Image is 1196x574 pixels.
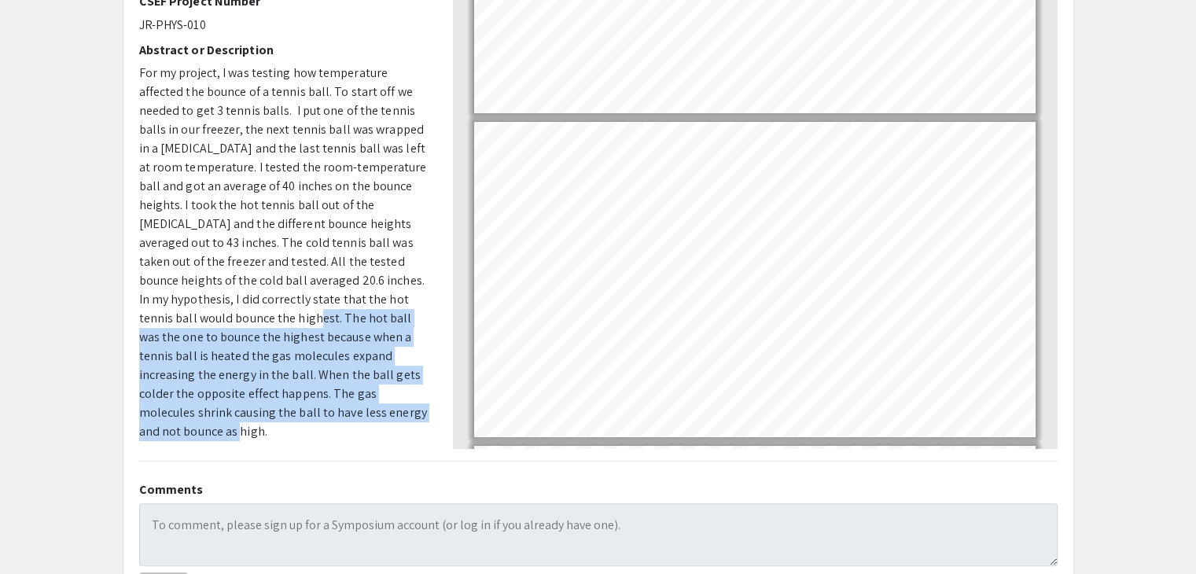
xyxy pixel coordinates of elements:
[139,64,427,440] span: For my project, I was testing how temperature affected the bounce of a tennis ball. To start off ...
[139,482,1058,497] h2: Comments
[467,115,1043,444] div: Page 2
[139,16,429,35] p: JR-PHYS-010
[139,42,429,57] h2: Abstract or Description
[12,503,67,562] iframe: Chat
